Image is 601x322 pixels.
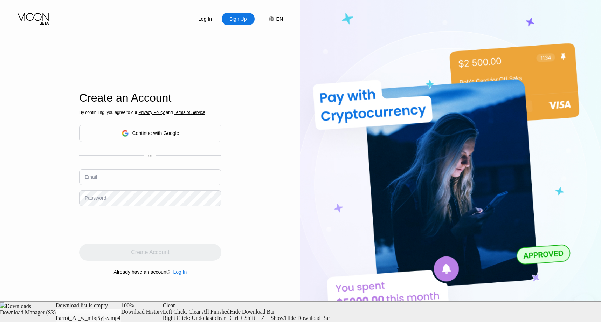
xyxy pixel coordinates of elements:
span: Downloads [6,303,31,309]
div: Already have an account? [114,269,171,275]
div: Download History [121,309,163,315]
div: Sign Up [229,15,248,22]
div: Password [85,195,106,201]
div: Right Click: Undo last clear [163,315,230,321]
div: Continue with Google [132,130,179,136]
div: Download list is empty [56,302,121,309]
div: Log In [198,15,213,22]
div: By continuing, you agree to our [79,110,221,115]
div: 100% [121,302,163,309]
span: Privacy Policy [138,110,165,115]
iframe: Button to launch messaging window [573,294,595,316]
div: Hide Download Bar [230,309,330,315]
div: EN [276,16,283,22]
div: Log In [189,13,222,25]
div: Log In [173,269,187,275]
div: Email [85,174,97,180]
span: and [165,110,174,115]
div: Left Click: Clear All Finished [163,309,230,315]
div: Parrot_Ai_w_mbq5yjsy.mp4 [56,315,121,321]
div: Ctrl + Shift + Z = Show/Hide Download Bar [230,315,330,321]
div: Create an Account [79,91,221,104]
div: Log In [170,269,187,275]
div: EN [262,13,283,25]
div: Sign Up [222,13,255,25]
div: or [148,153,152,158]
span: Terms of Service [174,110,205,115]
div: Clear [163,302,230,321]
iframe: reCAPTCHA [79,211,186,239]
div: Continue with Google [79,125,221,142]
